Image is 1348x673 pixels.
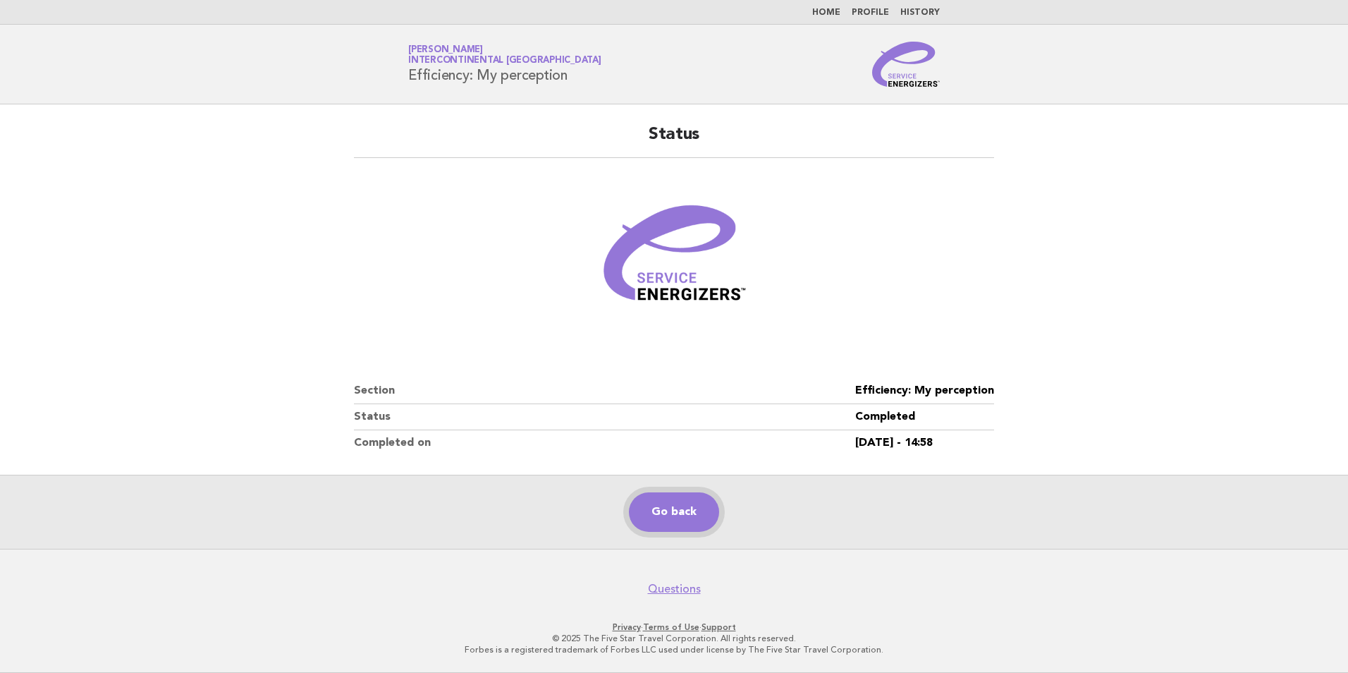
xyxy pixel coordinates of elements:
[872,42,940,87] img: Service Energizers
[354,430,855,456] dt: Completed on
[408,45,601,65] a: [PERSON_NAME]InterContinental [GEOGRAPHIC_DATA]
[243,622,1105,633] p: · ·
[900,8,940,17] a: History
[354,123,994,158] h2: Status
[648,582,701,596] a: Questions
[629,492,719,532] a: Go back
[855,378,994,404] dd: Efficiency: My perception
[243,644,1105,655] p: Forbes is a registered trademark of Forbes LLC used under license by The Five Star Travel Corpora...
[855,430,994,456] dd: [DATE] - 14:58
[243,633,1105,644] p: © 2025 The Five Star Travel Corporation. All rights reserved.
[354,378,855,404] dt: Section
[643,622,699,632] a: Terms of Use
[852,8,889,17] a: Profile
[812,8,840,17] a: Home
[701,622,736,632] a: Support
[354,404,855,430] dt: Status
[589,175,759,344] img: Verified
[408,46,601,83] h1: Efficiency: My perception
[408,56,601,66] span: InterContinental [GEOGRAPHIC_DATA]
[855,404,994,430] dd: Completed
[613,622,641,632] a: Privacy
